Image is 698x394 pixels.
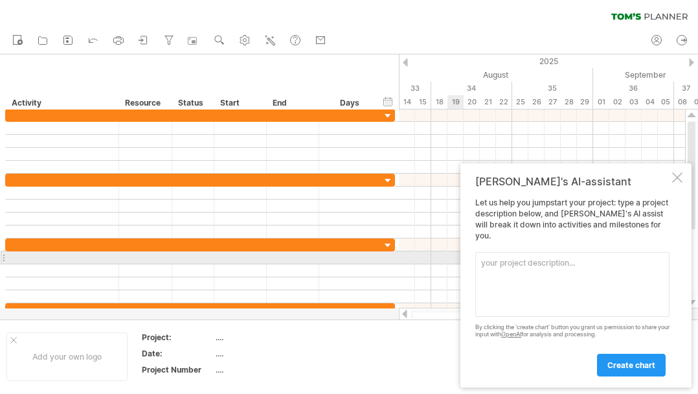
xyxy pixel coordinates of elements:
div: Date: [142,348,213,359]
div: 35 [512,82,593,95]
div: Project Number [142,364,213,375]
div: Tuesday, 26 August 2025 [528,95,545,109]
div: Monday, 1 September 2025 [593,95,609,109]
div: Thursday, 21 August 2025 [480,95,496,109]
div: Project: [142,332,213,343]
div: .... [216,348,324,359]
div: Activity [12,97,111,110]
div: .... [216,364,324,375]
div: Tuesday, 19 August 2025 [447,95,464,109]
div: Friday, 29 August 2025 [577,95,593,109]
div: 36 [593,82,674,95]
div: Thursday, 28 August 2025 [561,95,577,109]
div: End [273,97,311,110]
a: create chart [597,354,666,377]
div: Wednesday, 20 August 2025 [464,95,480,109]
div: Tuesday, 2 September 2025 [609,95,625,109]
div: Friday, 15 August 2025 [415,95,431,109]
div: Monday, 25 August 2025 [512,95,528,109]
div: [PERSON_NAME]'s AI-assistant [475,175,670,188]
div: Resource [125,97,164,110]
div: Monday, 18 August 2025 [431,95,447,109]
a: OpenAI [501,330,521,338]
div: By clicking the 'create chart' button you grant us permission to share your input with for analys... [475,324,670,338]
div: August 2025 [253,68,593,82]
div: Add your own logo [6,332,128,381]
div: Wednesday, 3 September 2025 [625,95,642,109]
div: .... [216,332,324,343]
div: Days [319,97,380,110]
div: Friday, 5 September 2025 [658,95,674,109]
div: Thursday, 14 August 2025 [399,95,415,109]
div: 34 [431,82,512,95]
div: Thursday, 4 September 2025 [642,95,658,109]
div: Status [178,97,207,110]
div: Let us help you jumpstart your project: type a project description below, and [PERSON_NAME]'s AI ... [475,198,670,376]
span: create chart [607,360,655,370]
div: Friday, 22 August 2025 [496,95,512,109]
div: Monday, 8 September 2025 [674,95,690,109]
div: Start [220,97,259,110]
div: Wednesday, 27 August 2025 [545,95,561,109]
